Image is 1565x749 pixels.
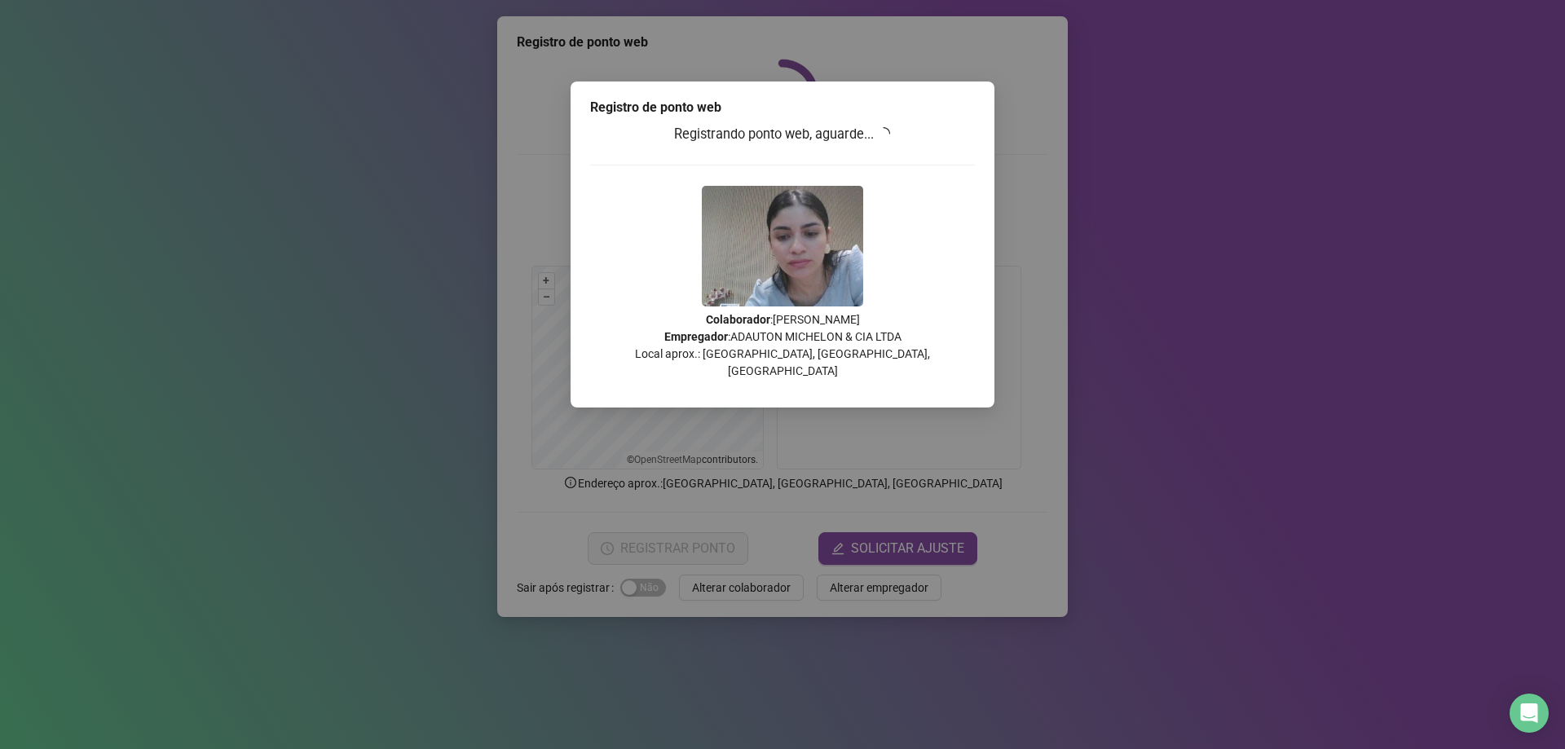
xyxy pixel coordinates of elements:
div: Registro de ponto web [590,98,975,117]
strong: Empregador [664,330,728,343]
img: Z [702,186,863,306]
p: : [PERSON_NAME] : ADAUTON MICHELON & CIA LTDA Local aprox.: [GEOGRAPHIC_DATA], [GEOGRAPHIC_DATA],... [590,311,975,380]
div: Open Intercom Messenger [1510,694,1549,733]
strong: Colaborador [706,313,770,326]
span: loading [876,126,892,141]
h3: Registrando ponto web, aguarde... [590,124,975,145]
